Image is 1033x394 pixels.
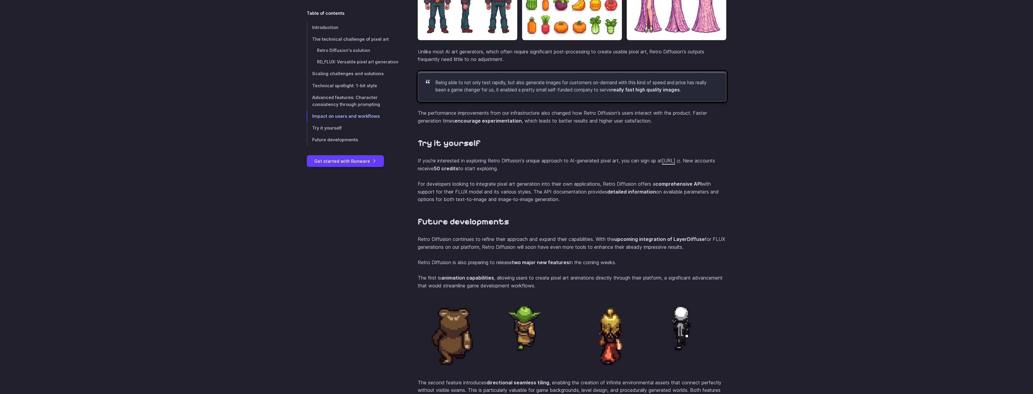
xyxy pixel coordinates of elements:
strong: detailed information [607,189,656,195]
span: Impact on users and workflows [312,114,380,119]
a: [URL] [662,158,680,164]
a: Scaling challenges and solutions [307,68,398,80]
a: Impact on users and workflows [307,110,398,122]
p: The performance improvements from our infrastructure also changed how Retro Diffusion's users int... [418,109,727,125]
a: Technical spotlight: 1-bit style [307,80,398,91]
span: Retro Diffusion's solution [317,48,370,53]
strong: upcoming integration of LayerDiffuse [614,236,705,242]
strong: directional seamless tiling [486,380,549,386]
a: Introduction [307,21,398,33]
img: a pixel art animated character resembling a small green alien with pointed ears, wearing a robe [496,297,554,355]
a: Get started with Runware [307,155,384,167]
strong: animation capabilities [441,275,494,281]
p: Being able to not only test rapidly, but also generate images for customers on-demand with this k... [435,79,716,94]
span: The technical challenge of pixel art [312,37,389,42]
span: RD_FLUX: Versatile pixel art generation [317,59,398,64]
img: a pixel art animated character with a round, white head and a suit, walking with a mysterious aura [653,297,711,355]
a: RD_FLUX: Versatile pixel art generation [307,56,398,68]
p: Unlike most AI art generators, which often require significant post-processing to create usable p... [418,48,727,63]
p: Retro Diffusion is also preparing to release in the coming weeks. [418,259,727,267]
p: If you're interested in exploring Retro Diffusion's unique approach to AI-generated pixel art, yo... [418,157,727,172]
img: a pixel art animated character of a regal figure with long blond hair and a red outfit, walking [575,297,648,371]
p: The first is , allowing users to create pixel art animations directly through their platform, a s... [418,274,727,290]
strong: really fast high quality images [611,87,680,93]
a: Try it yourself [418,138,481,149]
span: Try it yourself [312,125,342,130]
a: Retro Diffusion's solution [307,45,398,56]
span: Technical spotlight: 1-bit style [312,83,377,88]
span: Future developments [312,137,358,142]
strong: two major new features [512,259,569,265]
strong: encourage experimentation [455,118,522,124]
span: Table of contents [307,10,344,17]
span: Scaling challenges and solutions [312,71,384,76]
a: The technical challenge of pixel art [307,33,398,45]
strong: 50 credits [434,165,458,171]
img: a pixel art animated walking bear character, with a simple and chubby design [418,297,491,371]
a: Future developments [418,216,509,227]
a: Future developments [307,134,398,146]
p: For developers looking to integrate pixel art generation into their own applications, Retro Diffu... [418,180,727,203]
span: Introduction [312,25,338,30]
p: Retro Diffusion continues to refine their approach and expand their capabilities. With the for FL... [418,235,727,251]
a: Try it yourself [307,122,398,134]
span: Advanced features: Character consistency through prompting [312,95,380,107]
a: Advanced features: Character consistency through prompting [307,91,398,110]
strong: comprehensive API [655,181,702,187]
